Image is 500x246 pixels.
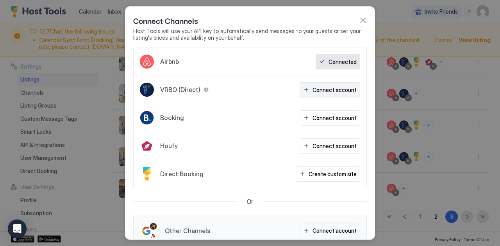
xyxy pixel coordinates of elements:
[133,14,198,26] span: Connect Channels
[312,142,357,150] div: Connect account
[165,227,210,235] span: Other Channels
[300,138,360,154] button: Connect account
[133,28,367,41] span: Host Tools will use your API key to automatically send messages to your guests or set your listin...
[300,223,360,238] button: Connect account
[160,58,179,65] span: Airbnb
[246,198,254,205] span: Or
[316,54,360,69] button: Connected
[309,170,357,178] div: Create custom site
[300,110,360,126] button: Connect account
[160,170,204,178] span: Direct Booking
[312,86,357,94] div: Connect account
[300,82,360,97] button: Connect account
[160,114,184,122] span: Booking
[296,166,360,182] button: Create custom site
[8,219,27,238] div: Open Intercom Messenger
[160,142,178,150] span: Houfy
[312,114,357,122] div: Connect account
[329,58,357,66] div: Connected
[160,86,200,94] span: VRBO (Direct)
[312,227,357,235] div: Connect account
